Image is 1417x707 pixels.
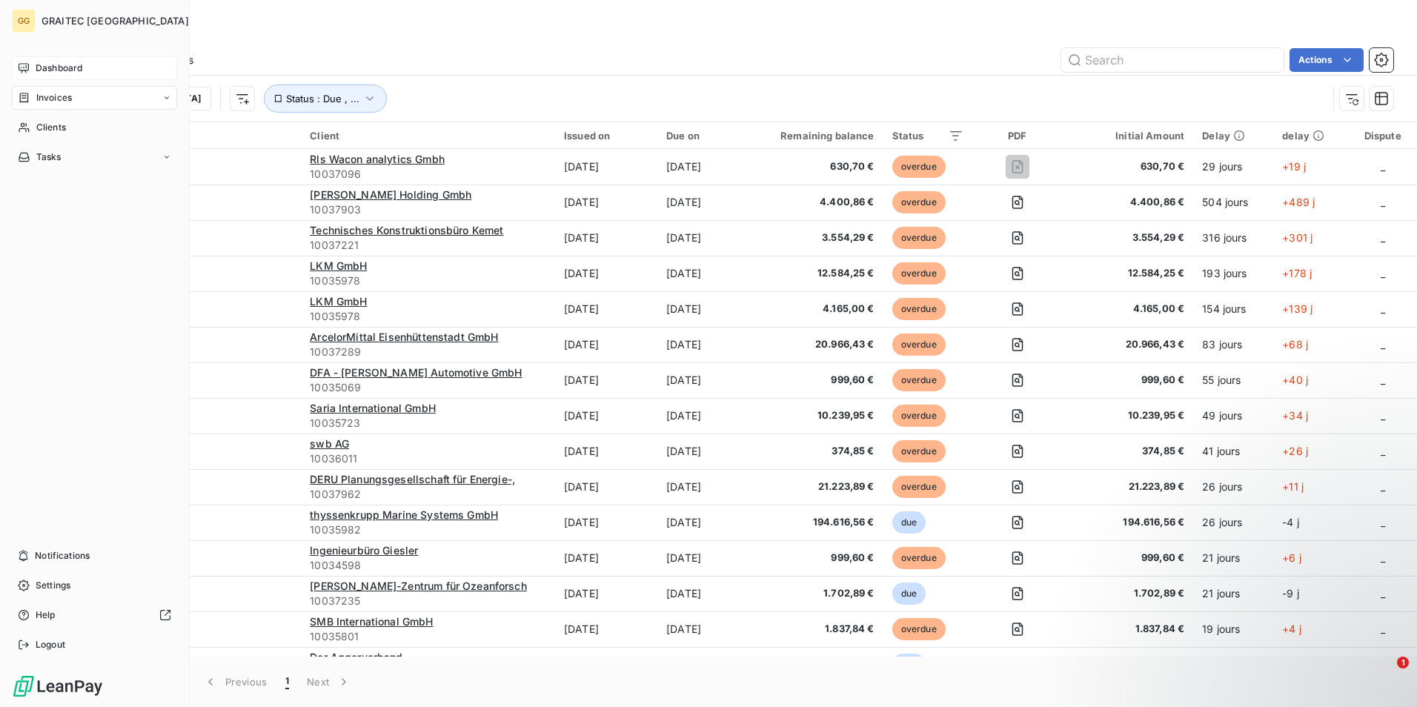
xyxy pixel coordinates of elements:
td: [DATE] [657,362,743,398]
span: SMB International GmbH [310,615,433,628]
span: 1.702,89 € [752,586,874,601]
span: overdue [892,262,946,285]
span: Clients [36,121,66,134]
td: 504 jours [1193,185,1273,220]
span: thyssenkrupp Marine Systems GmbH [310,508,498,521]
img: Logo LeanPay [12,674,104,698]
span: due [892,582,926,605]
td: 55 jours [1193,362,1273,398]
span: 999,60 € [1072,551,1185,565]
div: Issued on [564,130,648,142]
span: 999,60 € [752,373,874,388]
span: Status : Due , ... [286,93,359,104]
div: PDF [981,130,1054,142]
span: 4.400,86 € [752,195,874,210]
td: [DATE] [657,647,743,683]
td: 193 jours [1193,256,1273,291]
td: [DATE] [657,611,743,647]
span: _ [1381,480,1385,493]
span: 630,70 € [752,159,874,174]
span: overdue [892,440,946,462]
div: Remaining balance [752,130,874,142]
span: 10.239,95 € [1072,408,1185,423]
span: _ [1381,551,1385,564]
span: LKM GmbH [310,295,367,308]
span: _ [1381,338,1385,351]
span: 10035801 [310,629,546,644]
td: 154 jours [1193,291,1273,327]
div: Client [310,130,546,142]
td: [DATE] [555,362,657,398]
span: 21.223,89 € [1072,479,1185,494]
span: 10037903 [310,202,546,217]
td: [DATE] [555,327,657,362]
span: overdue [892,476,946,498]
span: [PERSON_NAME]-Zentrum für Ozeanforsch [310,580,527,592]
td: 26 jours [1193,505,1273,540]
span: 4.400,86 € [1072,195,1185,210]
span: overdue [892,156,946,178]
button: Status : Due , ... [264,84,387,113]
td: [DATE] [657,185,743,220]
div: Status [892,130,963,142]
td: [DATE] [555,185,657,220]
span: 1.837,84 € [752,622,874,637]
td: [DATE] [657,256,743,291]
a: Dashboard [12,56,177,80]
span: _ [1381,160,1385,173]
span: 999,60 € [1072,373,1185,388]
span: 10035069 [310,380,546,395]
span: +139 j [1282,302,1313,315]
td: 316 jours [1193,220,1273,256]
div: Dispute [1357,130,1408,142]
td: [DATE] [555,647,657,683]
td: [DATE] [657,576,743,611]
span: overdue [892,369,946,391]
span: +34 j [1282,409,1308,422]
span: overdue [892,298,946,320]
span: +178 j [1282,267,1312,279]
span: 3.554,29 € [752,230,874,245]
span: Rls Wacon analytics Gmbh [310,153,445,165]
div: Initial Amount [1072,130,1185,142]
td: [DATE] [555,611,657,647]
span: Tasks [36,150,62,164]
span: 999,60 € [752,551,874,565]
span: LKM GmbH [310,259,367,272]
a: Clients [12,116,177,139]
span: overdue [892,547,946,569]
span: 20.966,43 € [1072,337,1185,352]
span: +26 j [1282,445,1308,457]
span: overdue [892,618,946,640]
span: +68 j [1282,338,1308,351]
td: 21 jours [1193,540,1273,576]
span: due [892,654,926,676]
span: Help [36,608,56,622]
td: [DATE] [555,220,657,256]
span: 1.702,89 € [1072,586,1185,601]
button: Previous [194,666,276,697]
span: +301 j [1282,231,1313,244]
span: overdue [892,333,946,356]
iframe: Intercom notifications message [1121,563,1417,667]
span: _ [1381,409,1385,422]
span: 10037096 [310,167,546,182]
td: [DATE] [657,505,743,540]
span: 374,85 € [752,444,874,459]
span: [PERSON_NAME] Holding Gmbh [310,188,471,201]
span: Dashboard [36,62,82,75]
td: [DATE] [657,398,743,434]
td: [DATE] [555,505,657,540]
td: [DATE] [657,291,743,327]
a: Help [12,603,177,627]
span: _ [1381,302,1385,315]
span: overdue [892,227,946,249]
span: -4 j [1282,516,1299,528]
a: Settings [12,574,177,597]
span: _ [1381,516,1385,528]
span: 12.584,25 € [1072,266,1185,281]
button: Actions [1290,48,1364,72]
span: Logout [36,638,65,651]
span: Der Aggerverband [310,651,402,663]
span: overdue [892,191,946,213]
